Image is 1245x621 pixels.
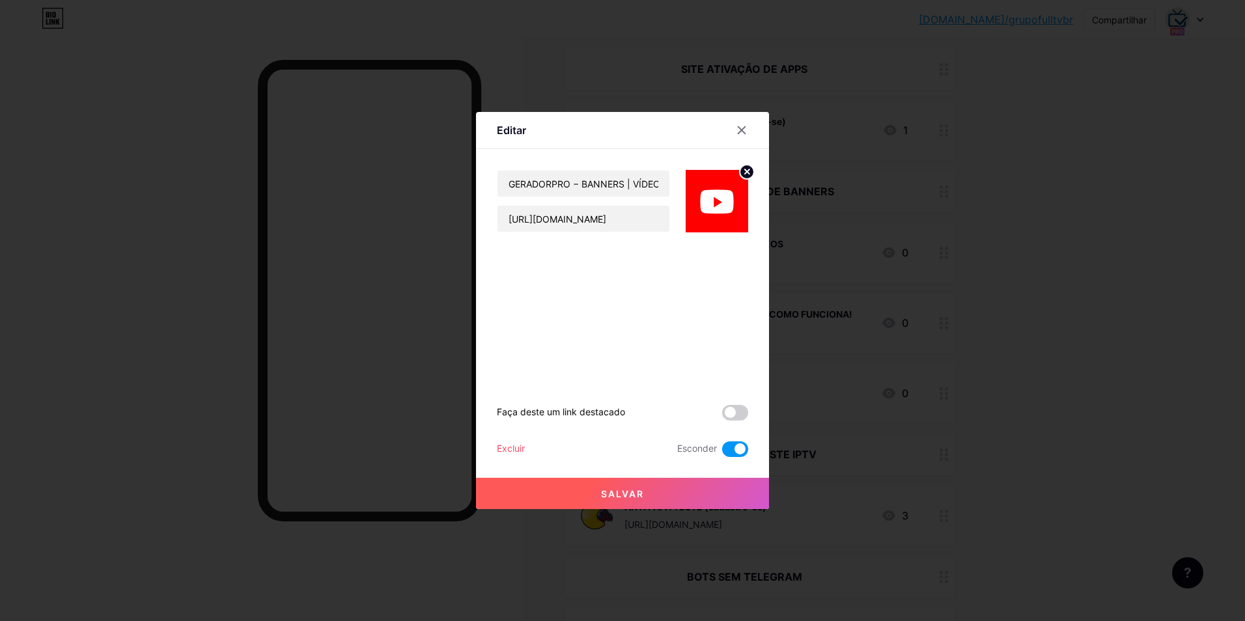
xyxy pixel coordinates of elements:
[497,171,669,197] input: Título
[497,405,625,421] div: Faça deste um link destacado
[497,206,669,232] input: URL
[497,441,525,457] div: Excluir
[497,122,526,138] div: Editar
[476,478,769,509] button: Salvar
[677,441,717,457] span: Esconder
[601,488,644,499] span: Salvar
[686,170,748,232] img: link_thumbnail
